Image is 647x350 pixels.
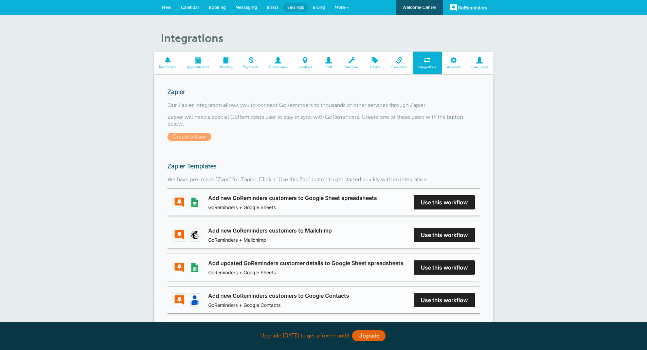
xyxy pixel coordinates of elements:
[267,5,278,10] span: Blasts
[209,5,226,10] span: Booking
[185,65,211,69] span: Appointments
[154,52,182,74] a: Reminders
[157,65,179,69] span: Reminders
[340,52,364,74] a: Services
[416,65,438,69] span: Integrations
[162,5,172,10] span: New
[167,134,214,140] a: Create a User
[343,65,360,69] span: Services
[218,65,234,69] span: Booking
[469,65,490,69] span: User Login
[620,323,640,343] iframe: Resource center
[292,52,318,74] a: Locations
[167,88,480,96] h3: Zapier
[167,177,480,183] p: We have pre-made "Zaps" for Zapier. Click a "Use this Zap" button to get started quickly with an ...
[238,52,264,74] a: Payments
[167,133,211,141] span: Create a User
[167,102,480,109] p: Our Zapier integration allows you to connect GoReminders to thousands of other services through Z...
[313,5,325,10] span: Billing
[466,52,493,74] a: User Login
[335,5,345,10] span: More
[296,65,314,69] span: Locations
[445,65,462,69] span: Account
[321,65,336,69] span: Staff
[267,65,289,69] span: Customers
[352,330,385,341] a: Upgrade
[287,5,304,10] span: Settings
[364,52,386,74] a: Labels
[442,52,466,74] a: Account
[154,329,493,343] div: Upgrade [DATE] to get a free month!
[167,163,480,170] h3: Zapier Templates
[264,52,292,74] a: Customers
[167,114,480,127] p: Zapier will need a special GoReminders user to stay in sync with GoReminders. Create one of these...
[318,52,340,74] a: Staff
[235,5,257,10] span: Messaging
[214,52,238,74] a: Booking
[181,5,199,10] span: Calendar
[182,52,214,74] a: Appointments
[283,3,308,12] a: Settings
[386,52,413,74] a: Calendars
[241,65,260,69] span: Payments
[367,65,382,69] span: Labels
[161,32,493,45] h1: Integrations
[389,65,409,69] span: Calendars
